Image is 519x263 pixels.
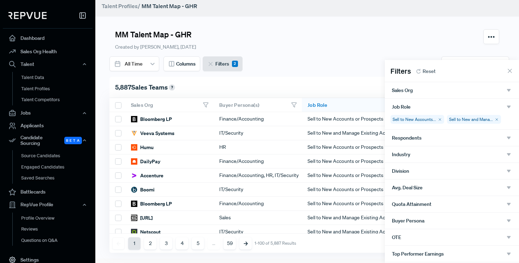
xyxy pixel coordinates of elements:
[385,82,519,98] button: Sales Org
[390,115,444,124] div: Sell to New Accounts...
[385,179,519,196] button: Avg. Deal Size
[392,104,411,110] span: Job Role
[392,251,444,257] span: Top Performer Earnings
[385,99,519,115] button: Job Role
[390,66,411,76] span: Filters
[392,234,401,240] span: OTE
[385,229,519,245] button: OTE
[392,218,424,224] span: Buyer Persona
[392,135,422,141] span: Respondents
[385,246,519,262] button: Top Performer Earnings
[392,168,409,174] span: Division
[392,87,413,93] span: Sales Org
[385,146,519,163] button: Industry
[385,130,519,146] button: Respondents
[447,115,501,124] div: Sell to New and Mana...
[423,68,436,75] span: Reset
[392,152,410,157] span: Industry
[385,163,519,179] button: Division
[385,196,519,212] button: Quota Attainment
[392,201,431,207] span: Quota Attainment
[385,213,519,229] button: Buyer Persona
[392,185,423,190] span: Avg. Deal Size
